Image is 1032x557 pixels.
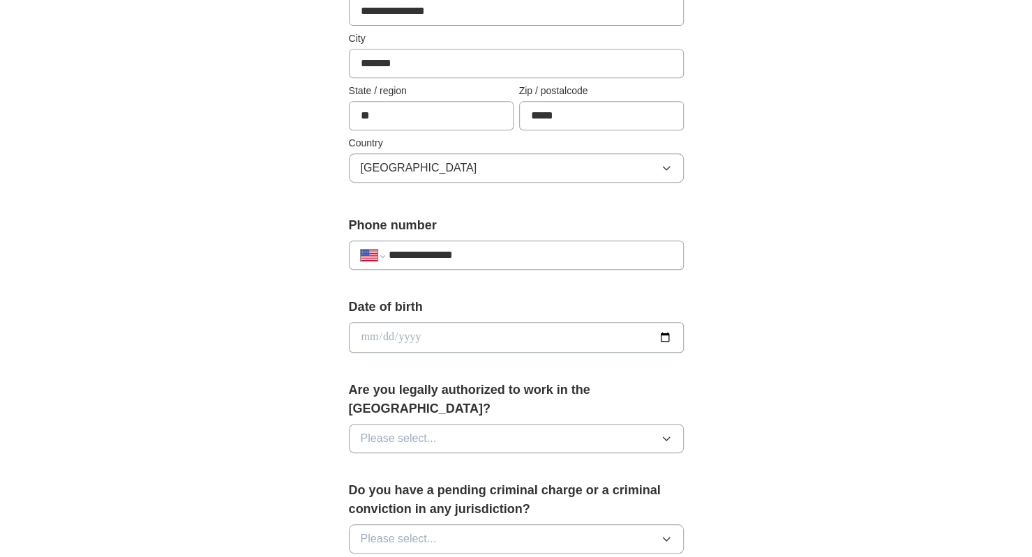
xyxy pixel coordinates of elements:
label: Are you legally authorized to work in the [GEOGRAPHIC_DATA]? [349,381,684,418]
label: Date of birth [349,298,684,316]
span: [GEOGRAPHIC_DATA] [361,160,477,176]
button: Please select... [349,524,684,554]
label: Zip / postalcode [519,84,684,98]
label: Country [349,136,684,151]
label: Do you have a pending criminal charge or a criminal conviction in any jurisdiction? [349,481,684,519]
span: Please select... [361,531,437,547]
span: Please select... [361,430,437,447]
button: Please select... [349,424,684,453]
label: City [349,31,684,46]
label: State / region [349,84,514,98]
button: [GEOGRAPHIC_DATA] [349,153,684,183]
label: Phone number [349,216,684,235]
